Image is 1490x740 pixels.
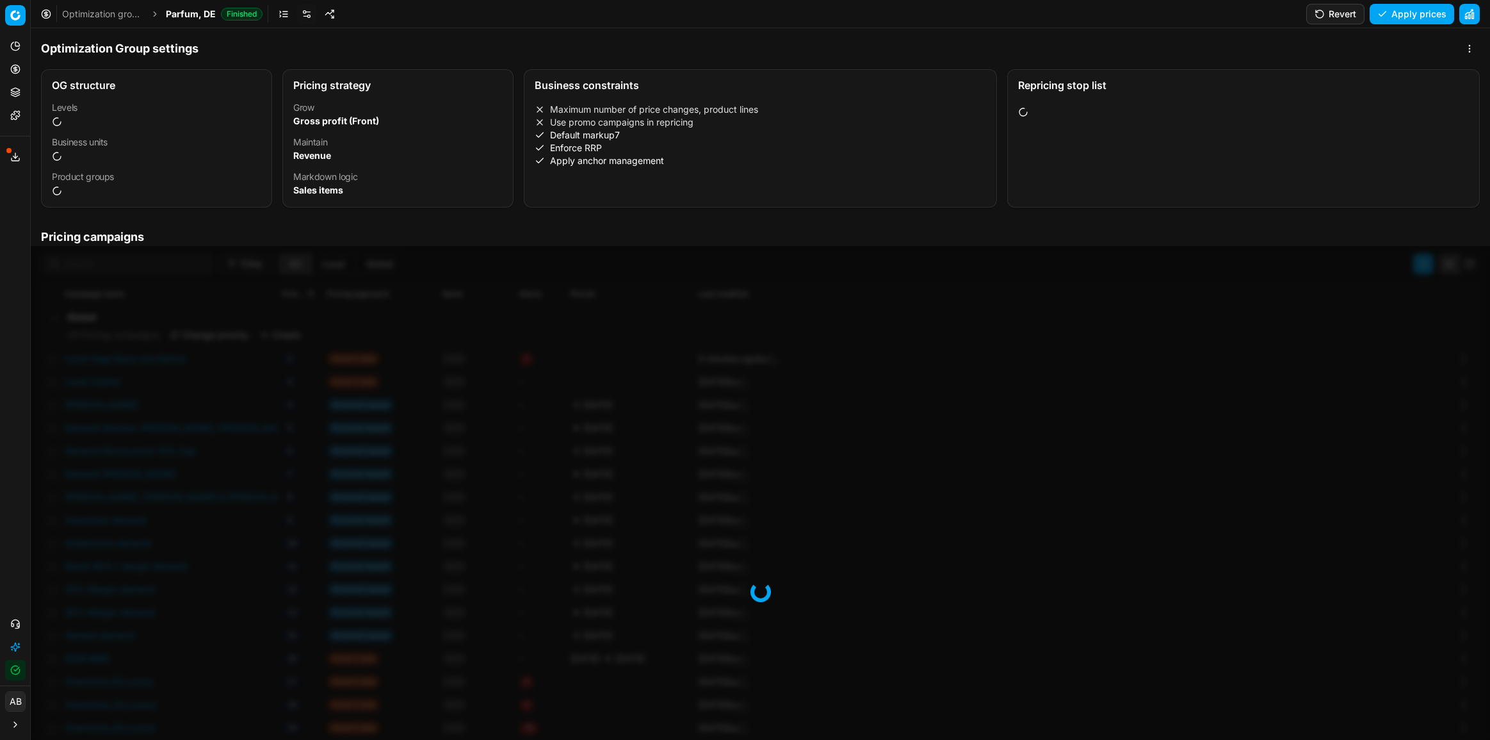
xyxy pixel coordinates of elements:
[166,8,216,21] span: Parfum, DE
[535,129,985,142] li: Default markup 7
[293,185,343,195] strong: Sales items
[293,115,379,126] strong: Gross profit (Front)
[62,8,263,21] nav: breadcrumb
[52,103,261,112] dt: Levels
[52,80,261,90] div: OG structure
[293,103,503,112] dt: Grow
[1306,4,1364,24] button: Revert
[62,8,144,21] a: Optimization groups
[535,116,985,129] li: Use promo campaigns in repricing
[52,138,261,147] dt: Business units
[293,138,503,147] dt: Maintain
[293,150,331,161] strong: Revenue
[6,692,25,711] span: AB
[535,103,985,116] li: Maximum number of price changes, product lines
[31,228,1490,246] h1: Pricing campaigns
[1018,80,1469,90] div: Repricing stop list
[52,172,261,181] dt: Product groups
[221,8,263,21] span: Finished
[535,80,985,90] div: Business constraints
[5,691,26,712] button: AB
[293,172,503,181] dt: Markdown logic
[293,80,503,90] div: Pricing strategy
[41,40,198,58] h1: Optimization Group settings
[166,8,263,21] span: Parfum, DEFinished
[535,154,985,167] li: Apply anchor management
[535,142,985,154] li: Enforce RRP
[1370,4,1454,24] button: Apply prices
